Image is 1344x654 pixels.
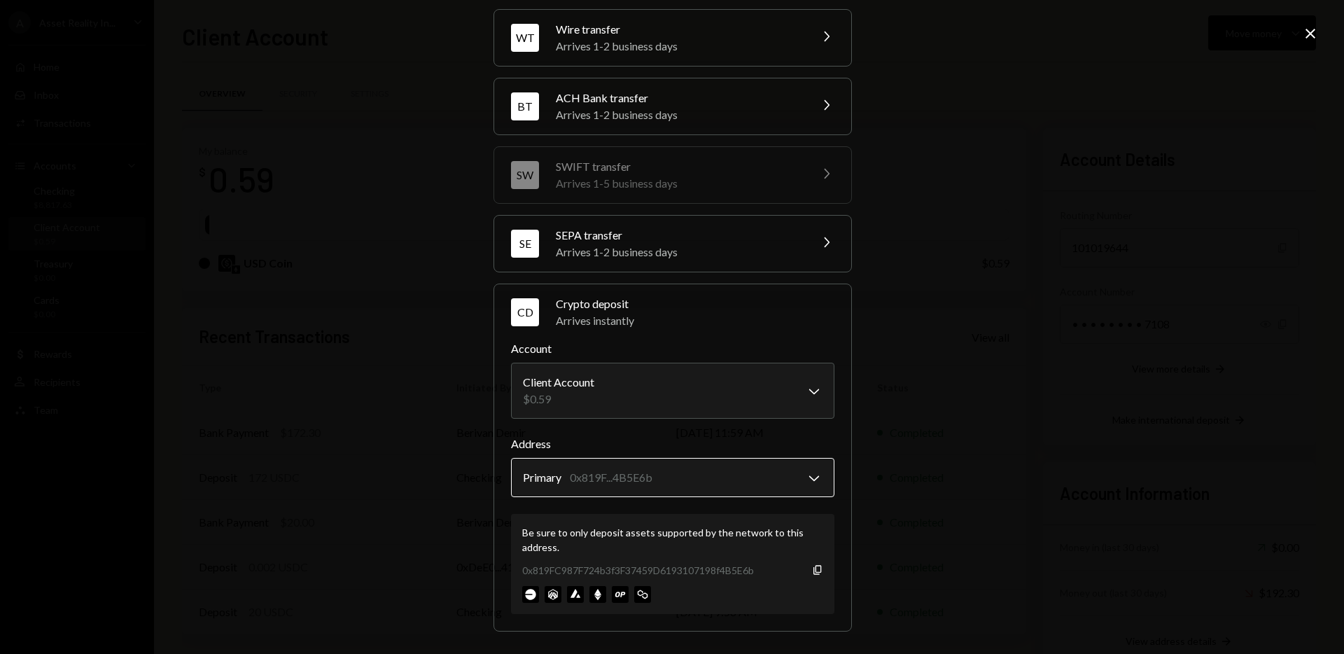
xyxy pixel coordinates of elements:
[556,227,801,244] div: SEPA transfer
[522,563,754,578] div: 0x819FC987F724b3f3F37459D6193107198f4B5E6b
[556,158,801,175] div: SWIFT transfer
[556,244,801,260] div: Arrives 1-2 business days
[494,284,851,340] button: CDCrypto depositArrives instantly
[511,340,834,357] label: Account
[522,525,823,555] div: Be sure to only deposit assets supported by the network to this address.
[494,216,851,272] button: SESEPA transferArrives 1-2 business days
[570,469,652,486] div: 0x819F...4B5E6b
[494,10,851,66] button: WTWire transferArrives 1-2 business days
[511,340,834,614] div: CDCrypto depositArrives instantly
[522,586,539,603] img: base-mainnet
[634,586,651,603] img: polygon-mainnet
[511,298,539,326] div: CD
[545,586,561,603] img: arbitrum-mainnet
[556,312,834,329] div: Arrives instantly
[589,586,606,603] img: ethereum-mainnet
[511,363,834,419] button: Account
[556,21,801,38] div: Wire transfer
[511,458,834,497] button: Address
[556,106,801,123] div: Arrives 1-2 business days
[511,230,539,258] div: SE
[511,161,539,189] div: SW
[494,78,851,134] button: BTACH Bank transferArrives 1-2 business days
[556,38,801,55] div: Arrives 1-2 business days
[511,436,834,452] label: Address
[511,92,539,120] div: BT
[567,586,584,603] img: avalanche-mainnet
[494,147,851,203] button: SWSWIFT transferArrives 1-5 business days
[556,175,801,192] div: Arrives 1-5 business days
[556,295,834,312] div: Crypto deposit
[511,24,539,52] div: WT
[612,586,629,603] img: optimism-mainnet
[556,90,801,106] div: ACH Bank transfer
